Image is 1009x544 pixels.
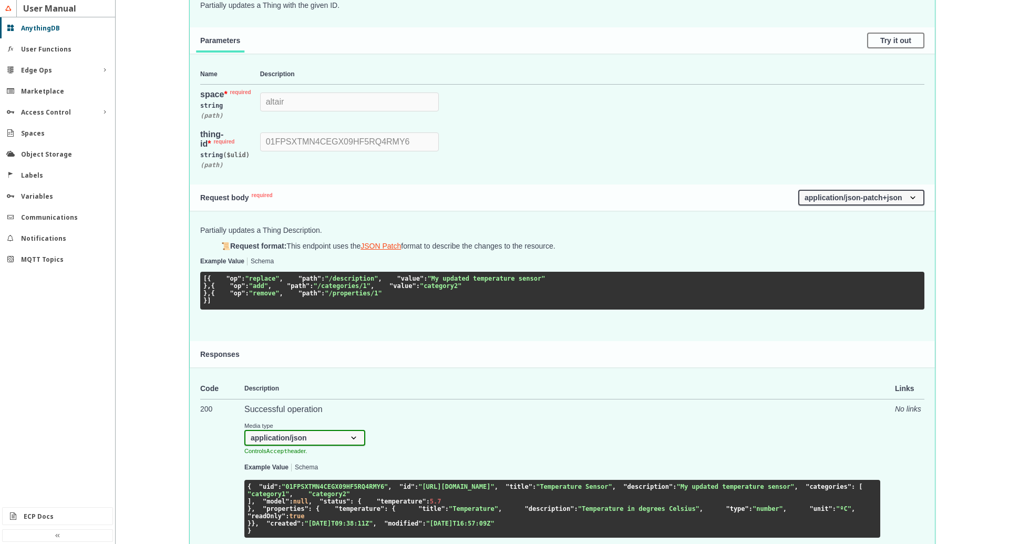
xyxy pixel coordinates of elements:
div: string [200,99,260,112]
span: : { [308,505,320,512]
span: : [245,282,249,290]
span: "01FPSXTMN4CEGX09HF5RQ4RMY6" [282,483,388,490]
span: Parameters [200,36,240,45]
span: , [495,483,498,490]
span: "op" [230,282,245,290]
span: , [612,483,616,490]
span: : [285,512,289,520]
span: : [532,483,536,490]
span: "/description" [325,275,378,282]
span: "category1" [248,490,289,498]
span: "value" [397,275,424,282]
span: : [289,498,293,505]
span: null [293,498,308,505]
span: "Temperature Sensor" [536,483,612,490]
p: 📜 This endpoint uses the format to describe the changes to the resource. [221,242,903,250]
span: : [310,282,313,290]
span: : [426,498,430,505]
span: "temperature" [377,498,426,505]
button: Example Value [200,258,244,265]
span: true [289,512,304,520]
button: Example Value [244,464,289,471]
h4: Responses [200,350,924,358]
span: : [424,275,427,282]
span: ($ ulid ) [223,151,250,159]
span: "unit" [809,505,832,512]
input: space [260,93,439,111]
span: "number" [753,505,783,512]
span: , [851,505,855,512]
span: , [378,275,382,282]
span: : [749,505,753,512]
span: , [699,505,703,512]
span: "description" [525,505,574,512]
span: : [241,275,245,282]
span: "[DATE]T16:57:09Z" [426,520,495,527]
span: "id" [399,483,415,490]
span: "properties" [263,505,308,512]
span: "op" [226,275,241,282]
span: , [280,275,283,282]
select: Request content type [798,190,924,206]
span: , [289,490,293,498]
span: , [794,483,798,490]
td: Links [880,378,924,399]
span: "add" [249,282,268,290]
span: "/properties/1" [325,290,382,297]
span: , [498,505,502,512]
span: , [373,520,376,527]
button: Schema [295,464,318,471]
span: , [388,483,392,490]
span: "My updated temperature sensor" [677,483,795,490]
span: "[DATE]T09:38:11Z" [304,520,373,527]
span: "Temperature" [449,505,498,512]
code: Accept [266,448,287,455]
small: Controls header. [244,448,307,454]
td: Description [244,378,880,399]
span: 5.7 [430,498,441,505]
button: Try it out [867,33,924,48]
span: : [ [851,483,863,490]
span: "remove" [249,290,280,297]
span: : [301,520,304,527]
th: Name [200,64,260,85]
span: "replace" [245,275,280,282]
span: , [280,290,283,297]
span: "value" [389,282,416,290]
span: "title" [418,505,445,512]
span: : [321,275,325,282]
span: : [415,483,418,490]
span: "type" [726,505,748,512]
code: { }, { }, { } ] [203,275,545,304]
div: string [200,149,260,161]
div: ( path ) [200,161,260,169]
div: ( path ) [200,112,260,119]
span: { [248,483,251,490]
span: "ºC" [836,505,851,512]
span: "categories" [806,483,851,490]
span: , [783,505,787,512]
code: ], }, } }, } [248,483,878,535]
span: "model" [263,498,290,505]
strong: Request format: [230,242,286,250]
span: "description" [623,483,673,490]
span: , [308,498,312,505]
h4: Request body [200,193,798,202]
input: thing-id [260,132,439,151]
span: "title" [506,483,532,490]
span: : { [350,498,362,505]
span: : [574,505,578,512]
span: "status" [320,498,350,505]
p: Partially updates a Thing with the given ID. [200,1,924,9]
span: : [245,290,249,297]
span: "/categories/1" [314,282,370,290]
div: thing-id [200,130,254,149]
a: JSON Patch [361,242,401,250]
span: "modified" [384,520,422,527]
span: "created" [266,520,301,527]
span: "path" [298,275,321,282]
span: , [370,282,374,290]
span: "category2" [308,490,350,498]
p: Successful operation [244,405,880,414]
p: Partially updates a Thing Description. [200,226,924,234]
